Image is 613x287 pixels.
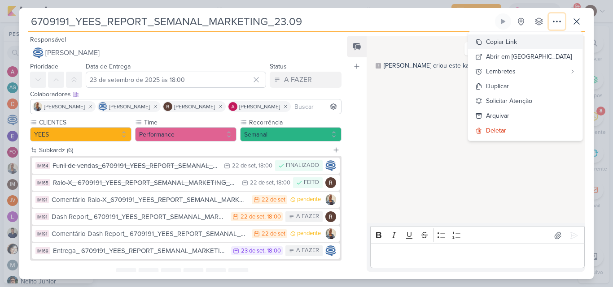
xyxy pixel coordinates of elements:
[135,127,236,141] button: Performance
[486,52,572,61] div: Abrir em [GEOGRAPHIC_DATA]
[86,72,266,88] input: Select a date
[32,243,340,259] button: IM169 Entrega_ 6709191_YEES_REPORT_SEMANAL_MARKETING_23.09 23 de set , 18:00 A FAZER
[32,192,340,208] button: IM191 Comentário Raio-X_6709191_YEES_REPORT_SEMANAL_MARKETING_23.09 22 de set pendente
[239,103,280,111] span: [PERSON_NAME]
[53,246,227,256] div: Entrega_ 6709191_YEES_REPORT_SEMANAL_MARKETING_23.09
[30,63,58,70] label: Prioridade
[468,34,582,49] button: Copiar Link
[286,161,319,170] div: FINALIZADO
[284,74,312,85] div: A FAZER
[39,146,329,155] div: Subkardz (6)
[486,81,509,91] div: Duplicar
[30,127,131,141] button: YEES
[35,247,50,254] div: IM169
[468,64,582,79] button: Lembretes
[32,209,340,225] button: IM191 Dash Report_ 6709191_YEES_REPORT_SEMANAL_MARKETING_23.09 22 de set , 18:00 A FAZER
[499,18,507,25] div: Ligar relógio
[468,49,582,64] button: Abrir em [GEOGRAPHIC_DATA]
[241,248,264,254] div: 23 de set
[256,163,272,169] div: , 18:00
[232,163,256,169] div: 22 de set
[32,158,340,174] button: IM164 Funil de vendas_6709191_YEES_REPORT_SEMANAL_MARKETING_23.09 22 de set , 18:00 FINALIZADO
[486,126,506,135] div: Deletar
[248,118,342,127] label: Recorrência
[325,177,336,188] img: Rafael Dornelles
[486,96,532,106] div: Solicitar Atenção
[468,94,582,108] button: Solicitar Atenção
[143,118,236,127] label: Time
[30,45,342,61] button: [PERSON_NAME]
[274,180,290,186] div: , 18:00
[468,79,582,94] button: Duplicar
[52,229,247,239] div: Comentário Dash Report_ 6709191_YEES_REPORT_SEMANAL_MARKETING_23.09
[53,161,219,171] div: Funil de vendas_6709191_YEES_REPORT_SEMANAL_MARKETING_23.09
[33,47,44,58] img: Caroline Traven De Andrade
[45,47,100,58] span: [PERSON_NAME]
[370,244,585,268] div: Editor editing area: main
[35,162,50,169] div: IM164
[250,180,274,186] div: 22 de set
[240,127,342,141] button: Semanal
[293,101,339,112] input: Buscar
[174,103,215,111] span: [PERSON_NAME]
[109,103,150,111] span: [PERSON_NAME]
[325,194,336,205] img: Iara Santos
[35,196,49,203] div: IM191
[163,102,172,111] img: Rafael Dornelles
[325,211,336,222] img: Rafael Dornelles
[262,197,285,203] div: 22 de set
[33,102,42,111] img: Iara Santos
[262,231,285,237] div: 22 de set
[270,63,287,70] label: Status
[35,179,50,186] div: IM165
[325,160,336,171] img: Caroline Traven De Andrade
[296,212,319,221] div: A FAZER
[264,214,281,220] div: , 18:00
[304,178,319,187] div: FEITO
[228,102,237,111] img: Alessandra Gomes
[52,212,226,222] div: Dash Report_ 6709191_YEES_REPORT_SEMANAL_MARKETING_23.09
[384,61,475,70] div: [PERSON_NAME] criou este kard
[296,246,319,255] div: A FAZER
[30,90,342,99] div: Colaboradores
[468,123,582,138] button: Deletar
[468,108,582,123] button: Arquivar
[32,226,340,242] button: IM191 Comentário Dash Report_ 6709191_YEES_REPORT_SEMANAL_MARKETING_23.09 22 de set pendente
[38,118,131,127] label: CLIENTES
[53,178,237,188] div: Raio-X_ 6709191_YEES_REPORT_SEMANAL_MARKETING_23.09
[370,227,585,244] div: Editor toolbar
[325,245,336,256] img: Caroline Traven De Andrade
[30,36,66,43] label: Responsável
[35,230,49,237] div: IM191
[486,37,517,47] div: Copiar Link
[44,103,85,111] span: [PERSON_NAME]
[270,72,342,88] button: A FAZER
[35,213,49,220] div: IM191
[86,63,131,70] label: Data de Entrega
[32,175,340,191] button: IM165 Raio-X_ 6709191_YEES_REPORT_SEMANAL_MARKETING_23.09 22 de set , 18:00 FEITO
[486,67,566,76] div: Lembretes
[264,248,281,254] div: , 18:00
[325,228,336,239] img: Iara Santos
[98,102,107,111] img: Caroline Traven De Andrade
[52,195,247,205] div: Comentário Raio-X_6709191_YEES_REPORT_SEMANAL_MARKETING_23.09
[28,13,493,30] input: Kard Sem Título
[486,111,509,120] div: Arquivar
[241,214,264,220] div: 22 de set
